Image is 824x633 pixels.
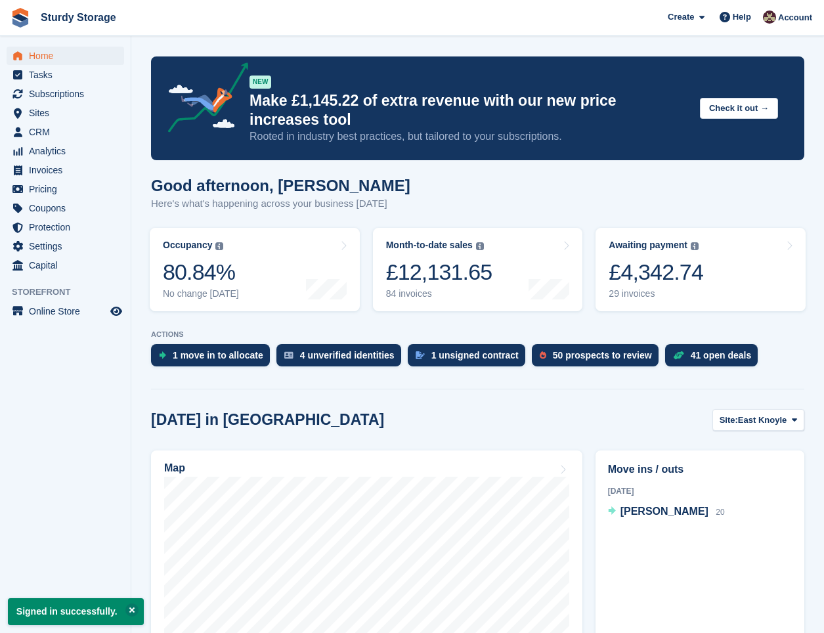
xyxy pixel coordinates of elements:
[7,161,124,179] a: menu
[151,344,276,373] a: 1 move in to allocate
[609,259,703,286] div: £4,342.74
[7,104,124,122] a: menu
[431,350,519,360] div: 1 unsigned contract
[151,411,384,429] h2: [DATE] in [GEOGRAPHIC_DATA]
[7,142,124,160] a: menu
[609,288,703,299] div: 29 invoices
[249,76,271,89] div: NEW
[738,414,787,427] span: East Knoyle
[150,228,360,311] a: Occupancy 80.84% No change [DATE]
[29,218,108,236] span: Protection
[608,462,792,477] h2: Move ins / outs
[416,351,425,359] img: contract_signature_icon-13c848040528278c33f63329250d36e43548de30e8caae1d1a13099fd9432cc5.svg
[408,344,532,373] a: 1 unsigned contract
[29,142,108,160] span: Analytics
[300,350,395,360] div: 4 unverified identities
[386,259,492,286] div: £12,131.65
[700,98,778,120] button: Check it out →
[7,47,124,65] a: menu
[778,11,812,24] span: Account
[386,240,473,251] div: Month-to-date sales
[668,11,694,24] span: Create
[532,344,665,373] a: 50 prospects to review
[249,129,689,144] p: Rooted in industry best practices, but tailored to your subscriptions.
[540,351,546,359] img: prospect-51fa495bee0391a8d652442698ab0144808aea92771e9ea1ae160a38d050c398.svg
[716,508,724,517] span: 20
[665,344,765,373] a: 41 open deals
[8,598,144,625] p: Signed in successfully.
[7,85,124,103] a: menu
[720,414,738,427] span: Site:
[476,242,484,250] img: icon-info-grey-7440780725fd019a000dd9b08b2336e03edf1995a4989e88bcd33f0948082b44.svg
[163,288,239,299] div: No change [DATE]
[553,350,652,360] div: 50 prospects to review
[29,85,108,103] span: Subscriptions
[29,104,108,122] span: Sites
[609,240,687,251] div: Awaiting payment
[163,259,239,286] div: 80.84%
[7,199,124,217] a: menu
[763,11,776,24] img: Sue Cadwaladr
[35,7,121,28] a: Sturdy Storage
[620,506,708,517] span: [PERSON_NAME]
[108,303,124,319] a: Preview store
[29,180,108,198] span: Pricing
[712,409,804,431] button: Site: East Knoyle
[157,62,249,137] img: price-adjustments-announcement-icon-8257ccfd72463d97f412b2fc003d46551f7dbcb40ab6d574587a9cd5c0d94...
[173,350,263,360] div: 1 move in to allocate
[7,66,124,84] a: menu
[29,199,108,217] span: Coupons
[29,256,108,274] span: Capital
[673,351,684,360] img: deal-1b604bf984904fb50ccaf53a9ad4b4a5d6e5aea283cecdc64d6e3604feb123c2.svg
[151,177,410,194] h1: Good afternoon, [PERSON_NAME]
[164,462,185,474] h2: Map
[163,240,212,251] div: Occupancy
[215,242,223,250] img: icon-info-grey-7440780725fd019a000dd9b08b2336e03edf1995a4989e88bcd33f0948082b44.svg
[7,180,124,198] a: menu
[733,11,751,24] span: Help
[7,256,124,274] a: menu
[608,504,725,521] a: [PERSON_NAME] 20
[373,228,583,311] a: Month-to-date sales £12,131.65 84 invoices
[11,8,30,28] img: stora-icon-8386f47178a22dfd0bd8f6a31ec36ba5ce8667c1dd55bd0f319d3a0aa187defe.svg
[7,218,124,236] a: menu
[159,351,166,359] img: move_ins_to_allocate_icon-fdf77a2bb77ea45bf5b3d319d69a93e2d87916cf1d5bf7949dd705db3b84f3ca.svg
[596,228,806,311] a: Awaiting payment £4,342.74 29 invoices
[284,351,293,359] img: verify_identity-adf6edd0f0f0b5bbfe63781bf79b02c33cf7c696d77639b501bdc392416b5a36.svg
[7,237,124,255] a: menu
[608,485,792,497] div: [DATE]
[12,286,131,299] span: Storefront
[29,302,108,320] span: Online Store
[7,302,124,320] a: menu
[151,330,804,339] p: ACTIONS
[691,350,752,360] div: 41 open deals
[151,196,410,211] p: Here's what's happening across your business [DATE]
[29,47,108,65] span: Home
[386,288,492,299] div: 84 invoices
[691,242,699,250] img: icon-info-grey-7440780725fd019a000dd9b08b2336e03edf1995a4989e88bcd33f0948082b44.svg
[29,161,108,179] span: Invoices
[29,237,108,255] span: Settings
[29,66,108,84] span: Tasks
[276,344,408,373] a: 4 unverified identities
[29,123,108,141] span: CRM
[7,123,124,141] a: menu
[249,91,689,129] p: Make £1,145.22 of extra revenue with our new price increases tool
